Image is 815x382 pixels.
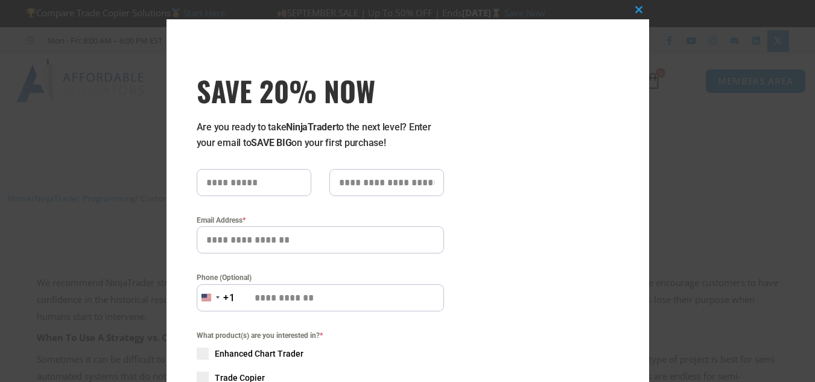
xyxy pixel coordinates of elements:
iframe: Intercom live chat [774,341,803,370]
p: Are you ready to take to the next level? Enter your email to on your first purchase! [197,119,444,151]
div: +1 [223,290,235,306]
label: Phone (Optional) [197,272,444,284]
h3: SAVE 20% NOW [197,74,444,107]
span: Enhanced Chart Trader [215,348,303,360]
label: Enhanced Chart Trader [197,348,444,360]
label: Email Address [197,214,444,226]
span: What product(s) are you interested in? [197,329,444,342]
button: Selected country [197,284,235,311]
strong: NinjaTrader [286,121,335,133]
strong: SAVE BIG [251,137,291,148]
